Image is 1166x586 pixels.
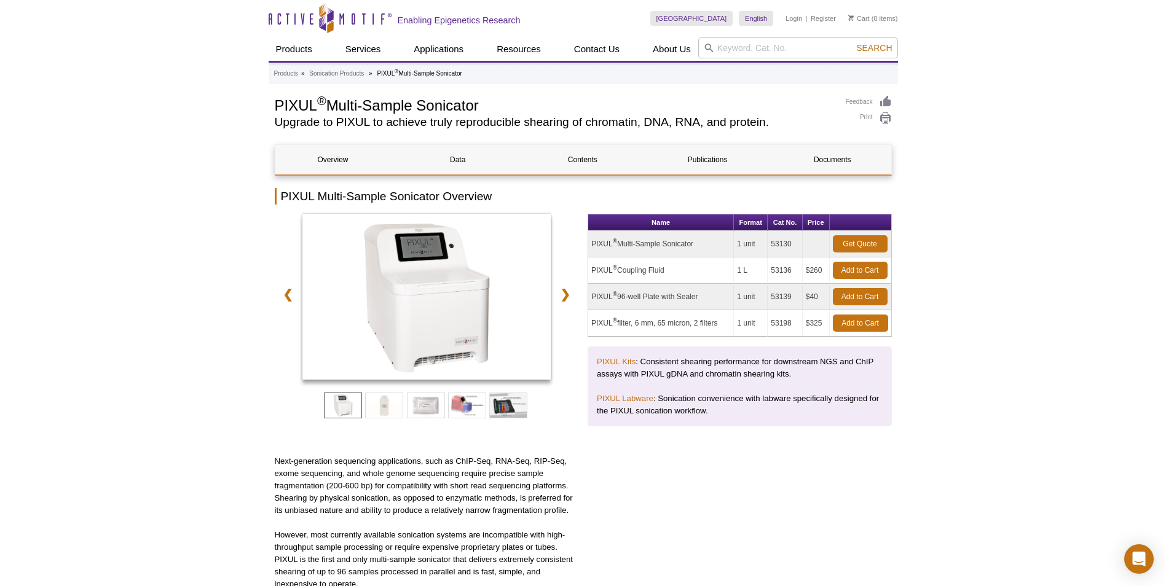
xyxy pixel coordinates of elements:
td: $40 [803,284,830,310]
th: Price [803,214,830,231]
a: Add to Cart [833,288,888,305]
a: Overview [275,145,391,174]
a: Resources [489,37,548,61]
td: PIXUL Multi-Sample Sonicator [588,231,734,257]
a: PIXUL Kits [597,357,636,366]
div: Open Intercom Messenger [1124,544,1154,574]
p: : Consistent shearing performance for downstream NGS and ChIP assays with PIXUL gDNA and chromati... [597,356,883,380]
td: $325 [803,310,830,337]
h2: Upgrade to PIXUL to achieve truly reproducible shearing of chromatin, DNA, RNA, and protein. [275,117,833,128]
button: Search [853,42,896,53]
td: 53139 [768,284,802,310]
a: Add to Cart [833,262,888,279]
sup: ® [317,94,326,107]
a: Get Quote [833,235,888,252]
li: | [806,11,808,26]
td: 1 L [734,257,768,284]
a: PIXUL Multi-Sample Sonicator [302,214,551,383]
li: (0 items) [848,11,898,26]
sup: ® [613,238,617,244]
th: Cat No. [768,214,802,231]
a: Cart [848,14,870,23]
td: 53198 [768,310,802,337]
p: Next-generation sequencing applications, such as ChIP-Seq, RNA-Seq, RIP-Seq, exome sequencing, an... [275,455,579,517]
a: Products [269,37,320,61]
a: Publications [650,145,765,174]
sup: ® [613,291,617,297]
a: Add to Cart [833,314,888,332]
a: Sonication Products [309,68,364,79]
a: [GEOGRAPHIC_DATA] [650,11,733,26]
img: Your Cart [848,15,854,21]
td: 53136 [768,257,802,284]
a: Applications [406,37,471,61]
a: Contact Us [567,37,627,61]
a: Services [338,37,388,61]
td: PIXUL Coupling Fluid [588,257,734,284]
li: » [301,70,305,77]
a: Contents [525,145,640,174]
sup: ® [395,68,398,74]
td: 1 unit [734,310,768,337]
a: Data [400,145,516,174]
th: Name [588,214,734,231]
img: PIXUL Multi-Sample Sonicator [302,214,551,380]
td: PIXUL filter, 6 mm, 65 micron, 2 filters [588,310,734,337]
p: : Sonication convenience with labware specifically designed for the PIXUL sonication workflow. [597,393,883,417]
a: About Us [645,37,698,61]
span: Search [856,43,892,53]
a: PIXUL Labware [597,394,653,403]
input: Keyword, Cat. No. [698,37,898,58]
a: ❮ [275,280,301,308]
li: » [369,70,372,77]
sup: ® [613,264,617,271]
a: Print [846,112,892,125]
a: Documents [774,145,890,174]
sup: ® [613,317,617,324]
a: Register [811,14,836,23]
td: PIXUL 96-well Plate with Sealer [588,284,734,310]
h2: Enabling Epigenetics Research [398,15,521,26]
a: Feedback [846,95,892,109]
a: Login [786,14,802,23]
li: PIXUL Multi-Sample Sonicator [377,70,462,77]
a: ❯ [552,280,578,308]
h1: PIXUL Multi-Sample Sonicator [275,95,833,114]
th: Format [734,214,768,231]
td: 1 unit [734,231,768,257]
td: $260 [803,257,830,284]
td: 53130 [768,231,802,257]
a: English [739,11,773,26]
h2: PIXUL Multi-Sample Sonicator Overview [275,188,892,205]
td: 1 unit [734,284,768,310]
a: Products [274,68,298,79]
